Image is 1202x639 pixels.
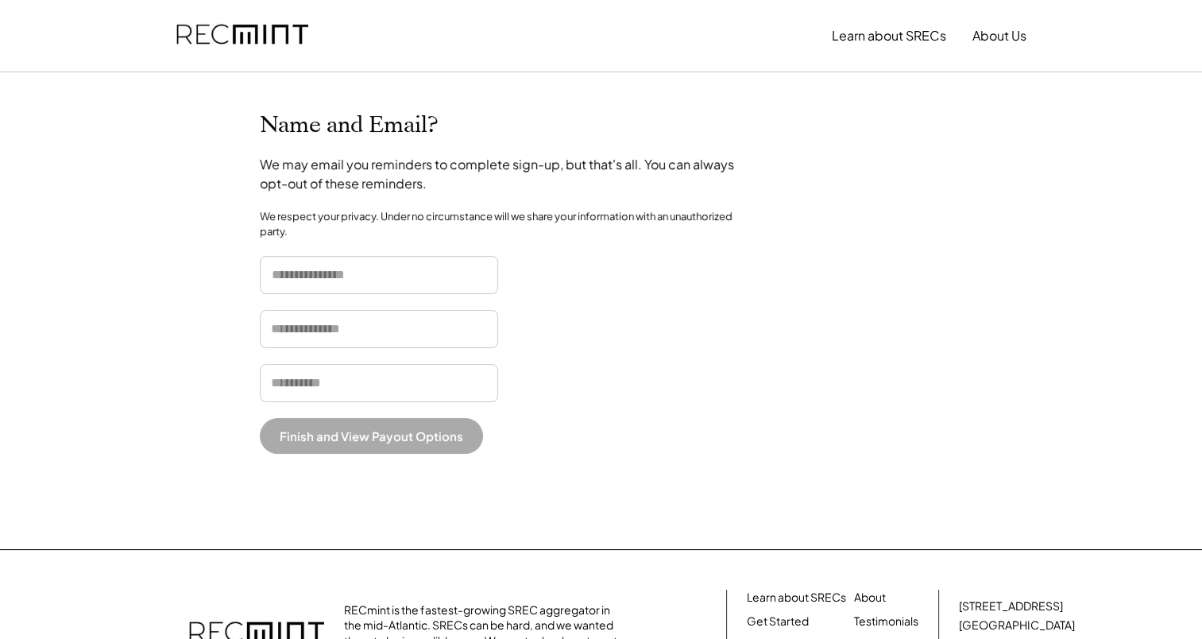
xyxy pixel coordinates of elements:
a: Testimonials [854,614,918,629]
div: We respect your privacy. Under no circumstance will we share your information with an unauthorize... [260,209,736,240]
a: Learn about SRECs [747,590,846,606]
div: [STREET_ADDRESS] [959,598,1063,614]
button: About Us [972,20,1026,52]
a: About [854,590,886,606]
button: Learn about SRECs [832,20,946,52]
h2: Name and Email? [260,112,943,139]
img: recmint-logotype%403x.png [176,9,308,63]
div: We may email you reminders to complete sign-up, but that's all. You can always opt-out of these r... [260,155,736,193]
a: Get Started [747,614,809,629]
div: [GEOGRAPHIC_DATA] [959,618,1075,633]
button: Finish and View Payout Options [260,418,483,454]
